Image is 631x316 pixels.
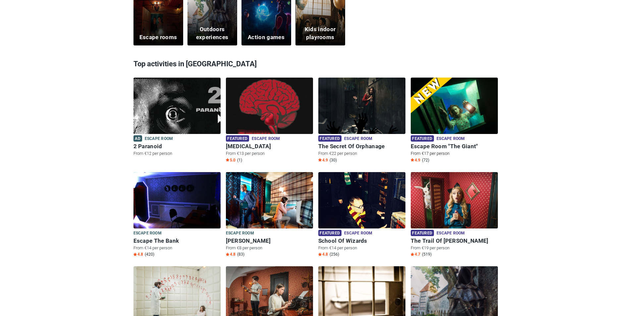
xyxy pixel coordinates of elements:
[226,143,313,150] h6: [MEDICAL_DATA]
[226,78,313,164] a: Paranoia Featured Escape room [MEDICAL_DATA] From €13 per person Star5.0 (1)
[344,230,372,237] span: Escape room
[237,252,244,257] span: (83)
[411,143,498,150] h6: Escape Room "The Giant"
[411,158,420,163] span: 4.9
[411,78,498,142] img: Escape Room "The Giant"
[411,158,414,161] img: Star
[133,135,142,142] span: Ad
[437,230,465,237] span: Escape room
[133,237,221,244] h6: Escape The Bank
[133,78,221,142] img: 2 Paranoid
[411,253,414,256] img: Star
[318,245,405,251] p: From €14 per person
[422,158,429,163] span: (72)
[133,245,221,251] p: From €14 per person
[318,252,328,257] span: 4.8
[226,158,236,163] span: 5.0
[226,252,236,257] span: 4.8
[318,158,322,161] img: Star
[133,172,221,237] img: Escape The Bank
[133,143,221,150] h6: 2 Paranoid
[318,172,405,237] img: School Of Wizards
[145,252,154,257] span: (420)
[133,172,221,259] a: Escape The Bank Escape room Escape The Bank From €14 per person Star4.8 (420)
[226,78,313,142] img: Paranoia
[411,172,498,237] img: The Trail Of Alice
[226,245,313,251] p: From €8 per person
[226,158,229,161] img: Star
[145,135,173,143] span: Escape room
[237,158,242,163] span: (1)
[330,158,337,163] span: (30)
[411,135,434,142] span: Featured
[318,135,342,142] span: Featured
[318,143,405,150] h6: The Secret Of Orphanage
[226,135,249,142] span: Featured
[318,237,405,244] h6: School Of Wizards
[318,78,405,142] img: The Secret Of Orphanage
[437,135,465,143] span: Escape room
[133,151,221,157] p: From €12 per person
[133,55,498,73] h3: Top activities in [GEOGRAPHIC_DATA]
[248,33,285,41] h5: Action games
[133,252,143,257] span: 4.8
[411,252,420,257] span: 4.7
[318,78,405,164] a: The Secret Of Orphanage Featured Escape room The Secret Of Orphanage From €22 per person Star4.9 ...
[411,245,498,251] p: From €19 per person
[411,151,498,157] p: From €17 per person
[318,253,322,256] img: Star
[226,230,254,237] span: Escape room
[344,135,372,143] span: Escape room
[226,237,313,244] h6: [PERSON_NAME]
[411,237,498,244] h6: The Trail Of [PERSON_NAME]
[191,26,233,41] h5: Outdoors experiences
[139,33,177,41] h5: Escape rooms
[422,252,432,257] span: (519)
[411,78,498,164] a: Escape Room "The Giant" Featured Escape room Escape Room "The Giant" From €17 per person Star4.9 ...
[318,151,405,157] p: From €22 per person
[133,230,162,237] span: Escape room
[226,172,313,259] a: Sherlock Holmes Escape room [PERSON_NAME] From €8 per person Star4.8 (83)
[318,230,342,236] span: Featured
[411,230,434,236] span: Featured
[226,151,313,157] p: From €13 per person
[226,172,313,237] img: Sherlock Holmes
[318,158,328,163] span: 4.9
[252,135,280,143] span: Escape room
[330,252,339,257] span: (256)
[299,26,341,41] h5: Kids indoor playrooms
[133,78,221,158] a: 2 Paranoid Ad Escape room 2 Paranoid From €12 per person
[226,253,229,256] img: Star
[411,172,498,259] a: The Trail Of Alice Featured Escape room The Trail Of [PERSON_NAME] From €19 per person Star4.7 (519)
[133,253,137,256] img: Star
[318,172,405,259] a: School Of Wizards Featured Escape room School Of Wizards From €14 per person Star4.8 (256)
